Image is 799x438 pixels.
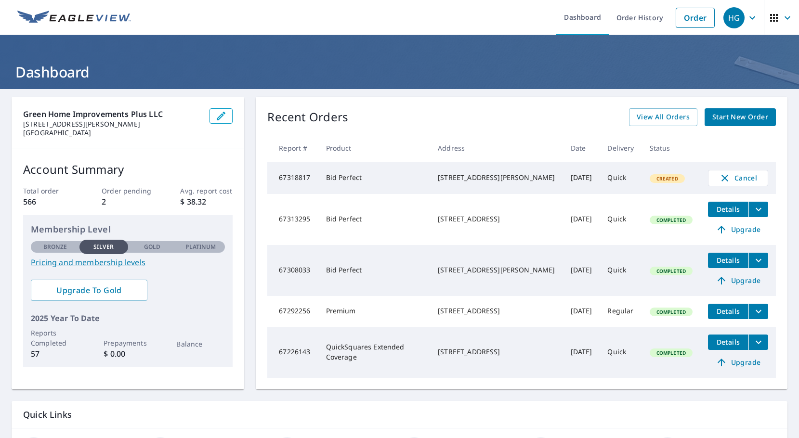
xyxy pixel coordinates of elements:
div: [STREET_ADDRESS] [438,306,555,316]
td: QuickSquares Extended Coverage [318,327,431,378]
button: detailsBtn-67308033 [708,253,748,268]
p: Green Home Improvements Plus LLC [23,108,202,120]
th: Status [642,134,700,162]
p: Prepayments [104,338,152,348]
a: Pricing and membership levels [31,257,225,268]
button: filesDropdownBtn-67226143 [748,335,768,350]
td: 67313295 [267,194,318,245]
a: Start New Order [705,108,776,126]
p: Order pending [102,186,154,196]
button: filesDropdownBtn-67308033 [748,253,768,268]
button: detailsBtn-67292256 [708,304,748,319]
p: Avg. report cost [180,186,233,196]
th: Address [430,134,563,162]
div: HG [723,7,745,28]
h1: Dashboard [12,62,787,82]
p: Silver [93,243,114,251]
span: Details [714,337,743,347]
td: [DATE] [563,162,600,194]
a: Upgrade [708,273,768,288]
span: Completed [651,217,692,223]
p: $ 0.00 [104,348,152,360]
p: 566 [23,196,76,207]
button: detailsBtn-67226143 [708,335,748,350]
span: Upgrade [714,275,762,286]
p: Recent Orders [267,108,348,126]
span: Cancel [718,172,758,184]
span: Completed [651,309,692,315]
td: Bid Perfect [318,194,431,245]
td: 67292256 [267,296,318,327]
p: Account Summary [23,161,233,178]
p: 2 [102,196,154,207]
p: Balance [176,339,225,349]
div: [STREET_ADDRESS][PERSON_NAME] [438,265,555,275]
td: 67318817 [267,162,318,194]
td: Quick [600,162,642,194]
td: Bid Perfect [318,245,431,296]
button: Cancel [708,170,768,186]
a: View All Orders [629,108,697,126]
td: Premium [318,296,431,327]
th: Product [318,134,431,162]
span: Completed [651,268,692,274]
button: detailsBtn-67313295 [708,202,748,217]
p: Total order [23,186,76,196]
p: Platinum [185,243,216,251]
p: $ 38.32 [180,196,233,207]
td: Quick [600,327,642,378]
td: [DATE] [563,245,600,296]
td: 67226143 [267,327,318,378]
span: Upgrade To Gold [39,285,140,296]
p: Bronze [43,243,67,251]
p: [GEOGRAPHIC_DATA] [23,129,202,137]
td: [DATE] [563,327,600,378]
a: Upgrade [708,355,768,370]
button: filesDropdownBtn-67292256 [748,304,768,319]
span: Details [714,205,743,214]
td: [DATE] [563,194,600,245]
td: 67308033 [267,245,318,296]
span: Completed [651,349,692,356]
td: [DATE] [563,296,600,327]
button: filesDropdownBtn-67313295 [748,202,768,217]
div: [STREET_ADDRESS] [438,214,555,224]
td: Quick [600,245,642,296]
span: Upgrade [714,224,762,235]
span: View All Orders [637,111,690,123]
td: Quick [600,194,642,245]
img: EV Logo [17,11,131,25]
p: [STREET_ADDRESS][PERSON_NAME] [23,120,202,129]
td: Bid Perfect [318,162,431,194]
span: Details [714,256,743,265]
a: Order [676,8,715,28]
p: 2025 Year To Date [31,312,225,324]
th: Report # [267,134,318,162]
div: [STREET_ADDRESS] [438,347,555,357]
span: Upgrade [714,357,762,368]
div: [STREET_ADDRESS][PERSON_NAME] [438,173,555,182]
p: 57 [31,348,79,360]
a: Upgrade [708,222,768,237]
span: Created [651,175,684,182]
th: Delivery [600,134,642,162]
p: Reports Completed [31,328,79,348]
p: Quick Links [23,409,776,421]
span: Start New Order [712,111,768,123]
a: Upgrade To Gold [31,280,147,301]
p: Gold [144,243,160,251]
th: Date [563,134,600,162]
span: Details [714,307,743,316]
td: Regular [600,296,642,327]
p: Membership Level [31,223,225,236]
